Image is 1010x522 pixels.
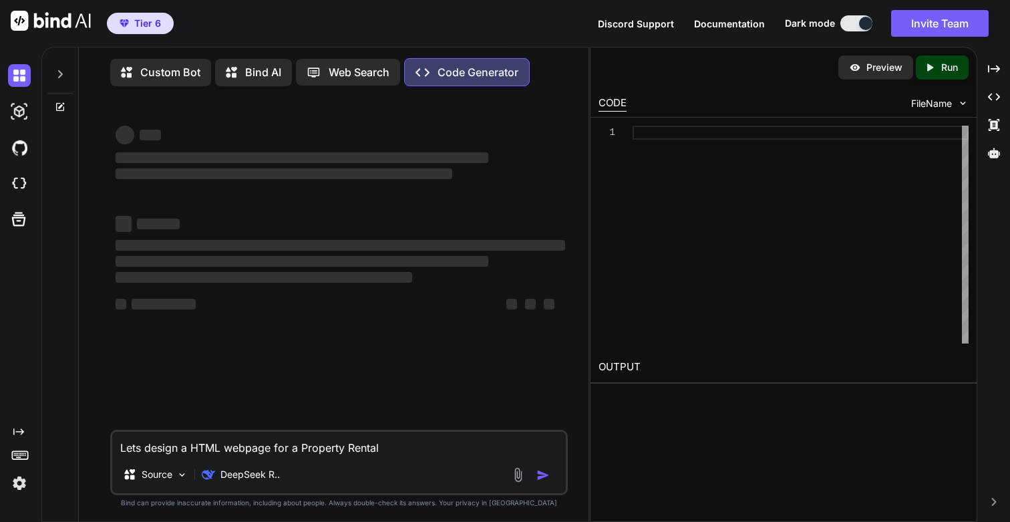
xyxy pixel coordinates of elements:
[176,469,188,481] img: Pick Models
[107,13,174,34] button: premiumTier 6
[8,100,31,123] img: darkAi-studio
[140,130,161,140] span: ‌
[112,432,565,456] textarea: Lets design a HTML webpage for a Property Rental
[134,17,161,30] span: Tier 6
[116,299,126,309] span: ‌
[849,61,861,74] img: preview
[785,17,835,30] span: Dark mode
[536,469,550,482] img: icon
[525,299,536,309] span: ‌
[941,61,958,74] p: Run
[8,64,31,87] img: darkChat
[957,98,969,109] img: chevron down
[510,467,526,483] img: attachment
[8,472,31,495] img: settings
[866,61,902,74] p: Preview
[8,172,31,195] img: cloudideIcon
[11,11,91,31] img: Bind AI
[911,97,952,110] span: FileName
[110,498,567,508] p: Bind can provide inaccurate information, including about people. Always double-check its answers....
[116,168,452,179] span: ‌
[891,10,989,37] button: Invite Team
[694,17,765,31] button: Documentation
[220,468,280,481] p: DeepSeek R..
[137,219,180,229] span: ‌
[329,64,389,80] p: Web Search
[132,299,196,309] span: ‌
[142,468,172,481] p: Source
[116,272,412,283] span: ‌
[116,152,488,163] span: ‌
[598,17,674,31] button: Discord Support
[116,256,488,267] span: ‌
[245,64,281,80] p: Bind AI
[591,352,977,383] h2: OUTPUT
[598,18,674,29] span: Discord Support
[116,240,564,251] span: ‌
[506,299,517,309] span: ‌
[116,216,132,232] span: ‌
[599,126,615,140] div: 1
[8,136,31,159] img: githubDark
[438,64,518,80] p: Code Generator
[120,19,129,27] img: premium
[140,64,200,80] p: Custom Bot
[599,96,627,112] div: CODE
[116,126,134,144] span: ‌
[544,299,554,309] span: ‌
[202,468,215,481] img: DeepSeek R1 (671B-Full)
[694,18,765,29] span: Documentation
